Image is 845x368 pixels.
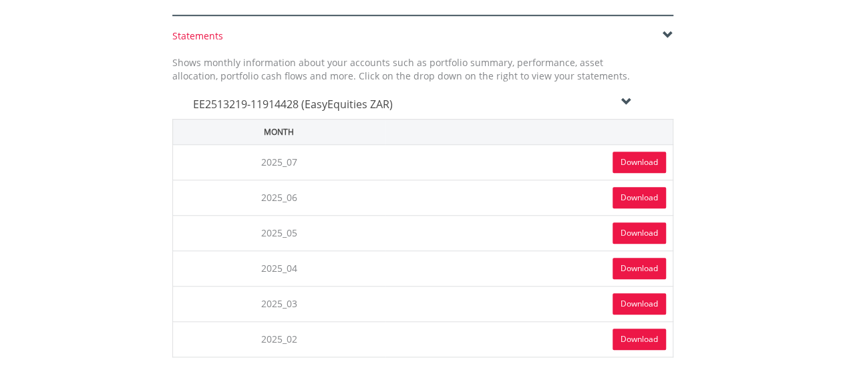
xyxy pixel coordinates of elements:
td: 2025_06 [172,180,385,215]
a: Download [613,258,666,279]
th: Month [172,119,385,144]
td: 2025_07 [172,144,385,180]
a: Download [613,152,666,173]
td: 2025_04 [172,250,385,286]
td: 2025_02 [172,321,385,357]
div: Statements [172,29,673,43]
a: Download [613,187,666,208]
div: Shows monthly information about your accounts such as portfolio summary, performance, asset alloc... [162,56,640,83]
a: Download [613,222,666,244]
a: Download [613,329,666,350]
span: EE2513219-11914428 (EasyEquities ZAR) [193,97,393,112]
td: 2025_03 [172,286,385,321]
td: 2025_05 [172,215,385,250]
a: Download [613,293,666,315]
